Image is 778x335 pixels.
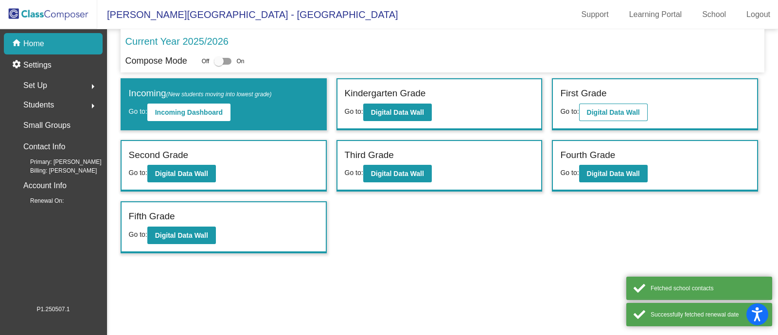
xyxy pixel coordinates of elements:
button: Incoming Dashboard [147,104,230,121]
mat-icon: arrow_right [87,100,99,112]
button: Digital Data Wall [363,165,432,182]
b: Incoming Dashboard [155,108,223,116]
span: Go to: [560,169,579,176]
mat-icon: home [12,38,23,50]
p: Current Year 2025/2026 [125,34,229,49]
label: First Grade [560,87,606,101]
mat-icon: arrow_right [87,81,99,92]
p: Contact Info [23,140,65,154]
mat-icon: settings [12,59,23,71]
b: Digital Data Wall [155,170,208,177]
span: Go to: [560,107,579,115]
p: Compose Mode [125,54,187,68]
span: Off [202,57,210,66]
b: Digital Data Wall [587,108,640,116]
span: Set Up [23,79,47,92]
div: Fetched school contacts [651,284,765,293]
span: Go to: [345,107,363,115]
b: Digital Data Wall [155,231,208,239]
p: Home [23,38,44,50]
a: School [694,7,734,22]
span: Primary: [PERSON_NAME] [15,158,102,166]
b: Digital Data Wall [371,170,424,177]
button: Digital Data Wall [579,165,648,182]
button: Digital Data Wall [147,227,216,244]
span: (New students moving into lowest grade) [166,91,272,98]
span: On [236,57,244,66]
button: Digital Data Wall [579,104,648,121]
a: Learning Portal [621,7,690,22]
button: Digital Data Wall [147,165,216,182]
button: Digital Data Wall [363,104,432,121]
p: Small Groups [23,119,71,132]
div: Successfully fetched renewal date [651,310,765,319]
a: Logout [739,7,778,22]
label: Fifth Grade [129,210,175,224]
b: Digital Data Wall [587,170,640,177]
span: Go to: [345,169,363,176]
label: Second Grade [129,148,189,162]
span: Renewal On: [15,196,64,205]
span: Go to: [129,230,147,238]
p: Account Info [23,179,67,193]
span: Students [23,98,54,112]
label: Kindergarten Grade [345,87,426,101]
label: Third Grade [345,148,394,162]
label: Incoming [129,87,272,101]
span: Go to: [129,107,147,115]
b: Digital Data Wall [371,108,424,116]
span: Go to: [129,169,147,176]
a: Support [574,7,617,22]
p: Settings [23,59,52,71]
label: Fourth Grade [560,148,615,162]
span: Billing: [PERSON_NAME] [15,166,97,175]
span: [PERSON_NAME][GEOGRAPHIC_DATA] - [GEOGRAPHIC_DATA] [97,7,398,22]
